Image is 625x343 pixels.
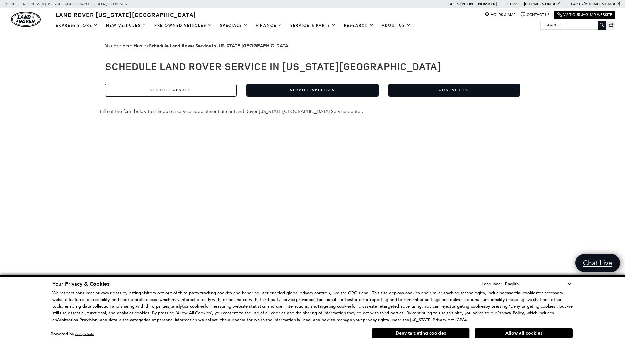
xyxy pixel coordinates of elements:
[75,332,94,336] a: ComplyAuto
[216,20,252,31] a: Specials
[497,310,524,315] a: Privacy Policy
[557,12,612,17] a: Visit Our Jaguar Website
[100,109,525,114] div: Fill out the form below to schedule a service appointment at our Land Rover [US_STATE][GEOGRAPHIC...
[11,12,41,27] img: Land Rover
[105,84,237,97] a: Service Center
[51,332,94,336] div: Powered by
[57,317,97,323] strong: Arbitration Provision
[584,1,620,7] a: [PHONE_NUMBER]
[102,20,150,31] a: New Vehicles
[541,21,606,29] input: Search
[134,43,146,49] a: Home
[5,2,127,6] a: [STREET_ADDRESS] • [US_STATE][GEOGRAPHIC_DATA], CO 80905
[318,304,352,309] strong: targeting cookies
[52,20,102,31] a: EXPRESS STORE
[482,282,502,286] div: Language:
[172,304,205,309] strong: analytics cookies
[503,280,573,288] select: Language Select
[448,2,459,6] span: Sales
[252,20,286,31] a: Finance
[524,1,560,7] a: [PHONE_NUMBER]
[149,43,290,49] strong: Schedule Land Rover Service in [US_STATE][GEOGRAPHIC_DATA]
[580,258,616,267] span: Chat Live
[571,2,583,6] span: Parts
[286,20,340,31] a: Service & Parts
[105,61,520,71] h1: Schedule Land Rover Service in [US_STATE][GEOGRAPHIC_DATA]
[246,84,378,97] a: Service Specials
[485,12,516,17] a: Hours & Map
[105,41,520,51] div: Breadcrumbs
[378,20,415,31] a: About Us
[505,290,537,296] strong: essential cookies
[52,290,573,323] p: We respect consumer privacy rights by letting visitors opt out of third-party tracking cookies an...
[317,297,352,303] strong: functional cookies
[52,11,200,19] a: Land Rover [US_STATE][GEOGRAPHIC_DATA]
[475,328,573,338] button: Allow all cookies
[150,20,216,31] a: Pre-Owned Vehicles
[105,41,520,51] span: You Are Here:
[451,304,485,309] strong: targeting cookies
[388,84,520,97] a: Contact Us
[521,12,549,17] a: Contact Us
[11,12,41,27] a: land-rover
[507,2,523,6] span: Service
[134,43,290,49] span: >
[52,280,109,288] span: Your Privacy & Cookies
[56,11,196,19] span: Land Rover [US_STATE][GEOGRAPHIC_DATA]
[372,328,470,338] button: Deny targeting cookies
[575,254,620,272] a: Chat Live
[460,1,497,7] a: [PHONE_NUMBER]
[497,310,524,316] u: Privacy Policy
[52,20,415,31] nav: Main Navigation
[340,20,378,31] a: Research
